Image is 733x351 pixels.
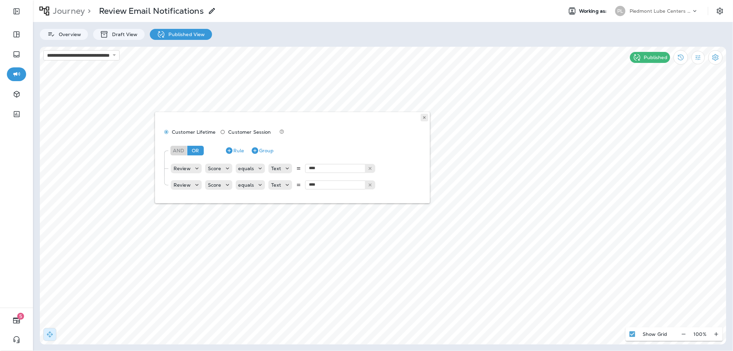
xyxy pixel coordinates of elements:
p: 100 % [693,331,707,337]
button: Filter Statistics [691,51,705,64]
button: Expand Sidebar [7,4,26,18]
p: Draft View [109,32,137,37]
span: 5 [17,313,24,320]
p: Published [644,55,667,60]
button: Settings [714,5,726,17]
p: Show Grid [643,331,667,337]
p: Published View [165,32,205,37]
p: Journey [50,6,85,16]
p: Overview [55,32,81,37]
div: PL [615,6,625,16]
p: > [85,6,91,16]
span: Working as: [579,8,608,14]
button: View Changelog [674,50,688,65]
p: Review Email Notifications [99,6,204,16]
button: Settings [708,50,723,65]
button: 5 [7,314,26,327]
p: Piedmont Lube Centers LLC [630,8,691,14]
